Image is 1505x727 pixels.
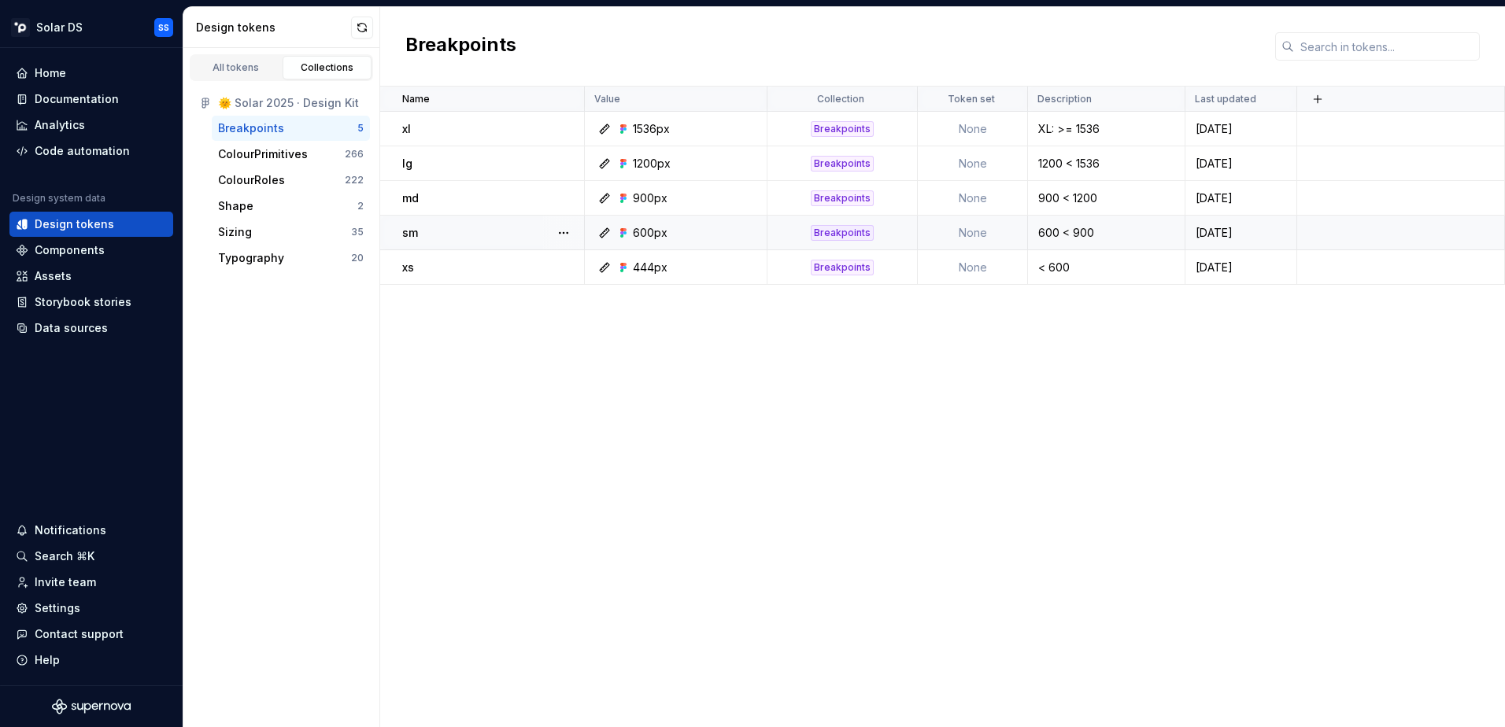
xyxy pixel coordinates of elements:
[35,294,131,310] div: Storybook stories
[52,699,131,714] svg: Supernova Logo
[9,61,173,86] a: Home
[1029,190,1184,206] div: 900 < 1200
[35,65,66,81] div: Home
[1186,121,1296,137] div: [DATE]
[9,316,173,341] a: Data sources
[288,61,367,74] div: Collections
[212,220,370,245] button: Sizing35
[918,250,1028,285] td: None
[212,116,370,141] button: Breakpoints5
[811,156,874,172] div: Breakpoints
[9,138,173,164] a: Code automation
[9,212,173,237] a: Design tokens
[11,18,30,37] img: deb07db6-ec04-4ac8-9ca0-9ed434161f92.png
[357,122,364,135] div: 5
[9,113,173,138] a: Analytics
[158,21,169,34] div: SS
[35,652,60,668] div: Help
[1186,260,1296,275] div: [DATE]
[918,181,1028,216] td: None
[9,518,173,543] button: Notifications
[35,268,72,284] div: Assets
[9,238,173,263] a: Components
[9,648,173,673] button: Help
[218,120,284,136] div: Breakpoints
[633,225,667,241] div: 600px
[3,10,179,44] button: Solar DSSS
[9,264,173,289] a: Assets
[35,117,85,133] div: Analytics
[212,194,370,219] button: Shape2
[218,198,253,214] div: Shape
[212,168,370,193] button: ColourRoles222
[9,544,173,569] button: Search ⌘K
[9,622,173,647] button: Contact support
[405,32,516,61] h2: Breakpoints
[9,87,173,112] a: Documentation
[1294,32,1480,61] input: Search in tokens...
[218,172,285,188] div: ColourRoles
[35,143,130,159] div: Code automation
[1037,93,1092,105] p: Description
[594,93,620,105] p: Value
[351,252,364,264] div: 20
[811,225,874,241] div: Breakpoints
[1029,225,1184,241] div: 600 < 900
[811,121,874,137] div: Breakpoints
[811,190,874,206] div: Breakpoints
[35,548,94,564] div: Search ⌘K
[918,146,1028,181] td: None
[212,142,370,167] button: ColourPrimitives266
[218,224,252,240] div: Sizing
[402,121,411,137] p: xl
[633,260,667,275] div: 444px
[402,190,419,206] p: md
[918,112,1028,146] td: None
[345,148,364,161] div: 266
[35,574,96,590] div: Invite team
[35,242,105,258] div: Components
[1186,190,1296,206] div: [DATE]
[36,20,83,35] div: Solar DS
[633,190,667,206] div: 900px
[402,260,414,275] p: xs
[817,93,864,105] p: Collection
[351,226,364,238] div: 35
[35,91,119,107] div: Documentation
[35,320,108,336] div: Data sources
[402,93,430,105] p: Name
[9,596,173,621] a: Settings
[35,626,124,642] div: Contact support
[633,121,670,137] div: 1536px
[196,20,351,35] div: Design tokens
[402,156,412,172] p: lg
[1029,121,1184,137] div: XL: >= 1536
[212,245,370,271] button: Typography20
[918,216,1028,250] td: None
[218,146,308,162] div: ColourPrimitives
[402,225,418,241] p: sm
[1186,225,1296,241] div: [DATE]
[357,200,364,212] div: 2
[1195,93,1256,105] p: Last updated
[9,570,173,595] a: Invite team
[345,174,364,186] div: 222
[35,600,80,616] div: Settings
[811,260,874,275] div: Breakpoints
[197,61,275,74] div: All tokens
[35,216,114,232] div: Design tokens
[633,156,671,172] div: 1200px
[1186,156,1296,172] div: [DATE]
[35,522,106,538] div: Notifications
[1029,260,1184,275] div: < 600
[948,93,995,105] p: Token set
[9,290,173,315] a: Storybook stories
[218,250,284,266] div: Typography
